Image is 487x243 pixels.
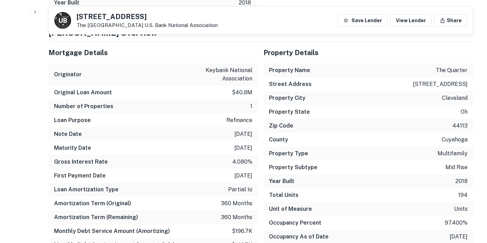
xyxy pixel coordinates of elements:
[434,14,467,27] button: Share
[269,94,306,102] h6: Property City
[338,14,388,27] button: Save Lender
[436,66,468,75] p: the quarter
[232,88,253,97] p: $40.8m
[452,188,487,221] iframe: Chat Widget
[269,205,312,213] h6: Unit of Measure
[227,116,253,124] p: refinance
[54,130,82,138] h6: Note Date
[269,177,295,185] h6: Year Built
[269,80,312,88] h6: Street Address
[228,185,253,194] p: partial io
[54,88,112,97] h6: Original Loan Amount
[442,94,468,102] p: cleveland
[232,227,253,235] p: $196.7k
[54,116,91,124] h6: Loan Purpose
[455,177,468,185] p: 2018
[54,12,71,29] a: U B
[49,47,258,58] h5: Mortgage Details
[77,22,218,28] p: The [GEOGRAPHIC_DATA]
[437,149,468,158] p: multifamily
[235,144,253,152] p: [DATE]
[442,136,468,144] p: cuyahoga
[54,102,113,111] h6: Number of Properties
[461,108,468,116] p: oh
[221,213,253,222] p: 360 months
[413,80,468,88] p: [STREET_ADDRESS]
[145,22,218,28] a: U.s. Bank National Association
[450,233,468,241] p: [DATE]
[269,149,308,158] h6: Property Type
[54,70,82,79] h6: Originator
[445,219,468,227] p: 97.400%
[269,163,318,172] h6: Property Subtype
[390,14,432,27] a: View Lender
[269,233,329,241] h6: Occupancy As of Date
[269,136,288,144] h6: County
[54,185,119,194] h6: Loan Amortization Type
[264,47,473,58] h5: Property Details
[269,66,311,75] h6: Property Name
[269,191,299,199] h6: Total Units
[54,172,106,180] h6: First Payment Date
[190,66,253,83] p: keybank national association
[59,16,67,25] p: U B
[269,108,310,116] h6: Property State
[54,158,108,166] h6: Gross Interest Rate
[54,144,91,152] h6: Maturity Date
[54,213,138,222] h6: Amortization Term (Remaining)
[235,172,253,180] p: [DATE]
[235,130,253,138] p: [DATE]
[233,158,253,166] p: 4.080%
[77,13,218,20] h5: [STREET_ADDRESS]
[445,163,468,172] p: mid rise
[269,122,294,130] h6: Zip Code
[54,199,131,208] h6: Amortization Term (Original)
[452,122,468,130] p: 44113
[251,102,253,111] p: 1
[54,227,170,235] h6: Monthly Debt Service Amount (Amortizing)
[221,199,253,208] p: 360 months
[269,219,322,227] h6: Occupancy Percent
